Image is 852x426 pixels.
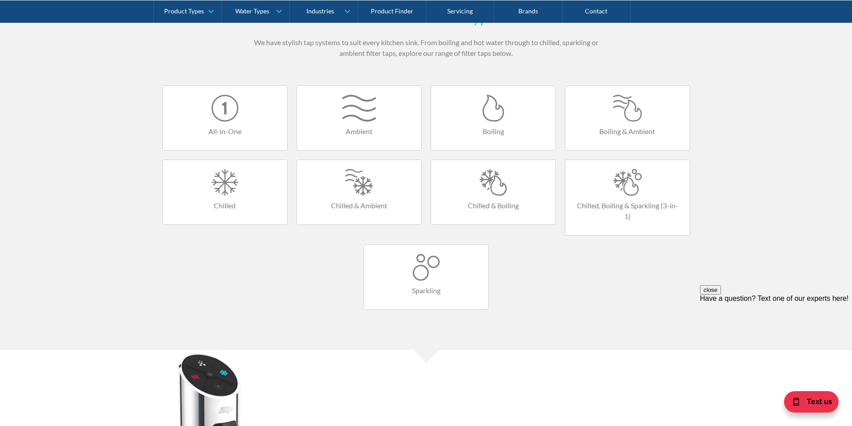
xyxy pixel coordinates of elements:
[574,200,681,222] h4: Chilled, Boiling & Sparkling (3-in-1)
[565,85,690,151] a: Boiling & Ambient
[235,7,269,15] div: Water Types
[172,200,278,211] h4: Chilled
[297,160,422,225] a: Chilled & Ambient
[252,37,601,59] p: We have stylish tap systems to suit every kitchen sink. From boiling and hot water through to chi...
[440,126,547,137] h4: Boiling
[306,7,334,15] div: Industries
[440,200,547,211] h4: Chilled & Boiling
[306,200,412,211] h4: Chilled & Ambient
[431,160,556,225] a: Chilled & Boiling
[700,285,852,392] iframe: podium webchat widget prompt
[164,7,204,15] div: Product Types
[431,85,556,151] a: Boiling
[306,126,412,137] h4: Ambient
[565,160,690,236] a: Chilled, Boiling & Sparkling (3-in-1)
[297,85,422,151] a: Ambient
[364,245,489,310] a: Sparkling
[162,160,288,225] a: Chilled
[574,126,681,137] h4: Boiling & Ambient
[763,381,852,426] iframe: podium webchat widget bubble
[373,285,479,296] h4: Sparkling
[162,85,288,151] a: All-in-One
[172,126,278,137] h4: All-in-One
